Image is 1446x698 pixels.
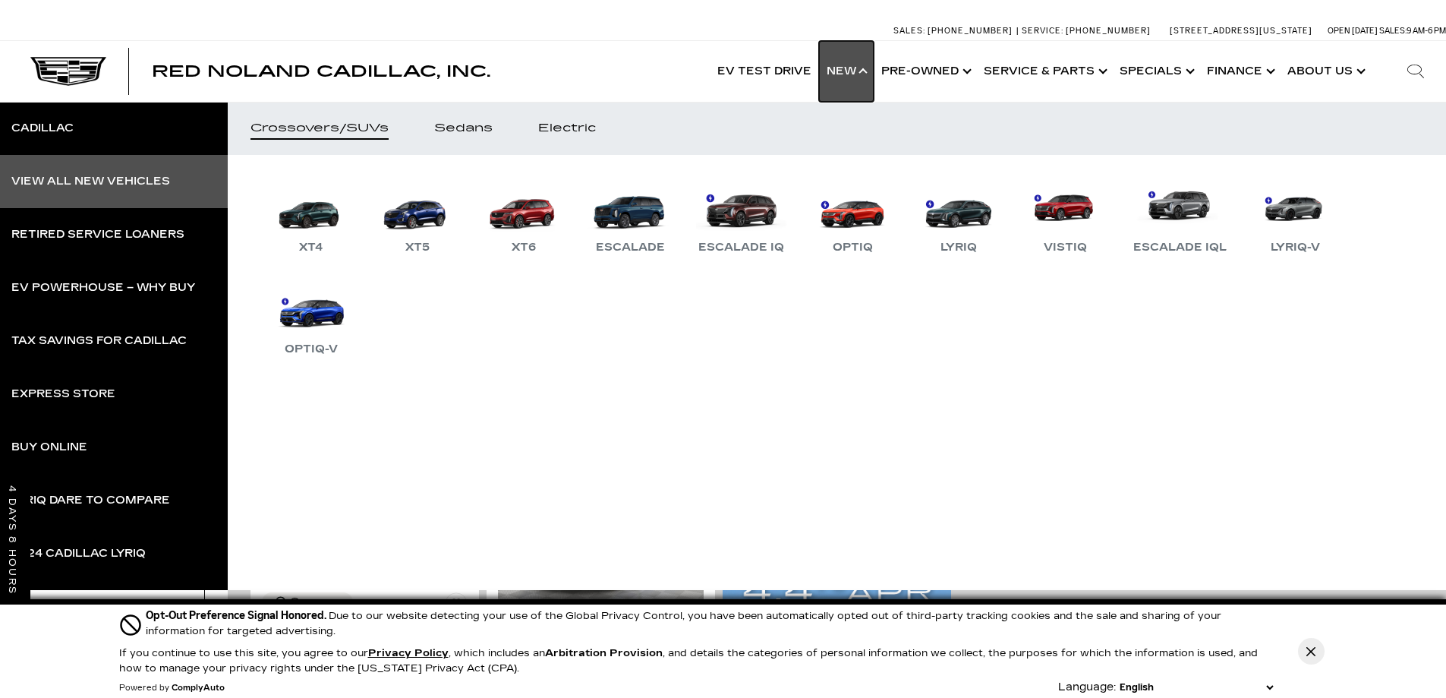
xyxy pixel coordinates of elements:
[290,595,341,609] div: Compare
[11,495,170,506] div: LYRIQ Dare to Compare
[11,176,170,187] div: View All New Vehicles
[172,684,225,693] a: ComplyAuto
[1016,27,1155,35] a: Service: [PHONE_NUMBER]
[819,41,874,102] a: New
[277,340,345,358] div: OPTIQ-V
[146,608,1277,639] div: Due to our website detecting your use of the Global Privacy Control, you have been automatically ...
[1036,238,1095,257] div: VISTIQ
[893,26,925,36] span: Sales:
[152,62,490,81] span: Red Noland Cadillac, Inc.
[152,64,490,79] a: Red Noland Cadillac, Inc.
[515,102,619,155] a: Electric
[933,238,984,257] div: LYRIQ
[368,647,449,659] a: Privacy Policy
[11,548,146,559] div: 2024 Cadillac LYRIQ
[11,336,187,346] div: Tax Savings for Cadillac
[1112,41,1199,102] a: Specials
[710,41,819,102] a: EV Test Drive
[119,647,1258,674] p: If you continue to use this site, you agree to our , which includes an , and details the categori...
[30,57,106,86] img: Cadillac Dark Logo with Cadillac White Text
[1066,26,1151,36] span: [PHONE_NUMBER]
[691,178,792,257] a: Escalade IQ
[1116,680,1277,695] select: Language Select
[504,238,543,257] div: XT6
[266,178,357,257] a: XT4
[913,178,1004,257] a: LYRIQ
[11,123,74,134] div: Cadillac
[372,178,463,257] a: XT5
[11,389,115,400] div: Express Store
[1328,26,1378,36] span: Open [DATE]
[807,178,898,257] a: OPTIQ
[119,684,225,693] div: Powered by
[76,599,152,615] div: Features
[1058,682,1116,693] div: Language:
[928,26,1013,36] span: [PHONE_NUMBER]
[825,238,881,257] div: OPTIQ
[1019,178,1110,257] a: VISTIQ
[1199,41,1280,102] a: Finance
[11,229,184,240] div: Retired Service Loaners
[146,609,329,622] span: Opt-Out Preference Signal Honored .
[976,41,1112,102] a: Service & Parts
[691,238,792,257] div: Escalade IQ
[1280,41,1370,102] a: About Us
[250,123,389,134] div: Crossovers/SUVs
[11,283,195,293] div: EV Powerhouse – Why Buy
[1298,638,1325,665] button: Close Button
[1379,26,1407,36] span: Sales:
[1170,26,1312,36] a: [STREET_ADDRESS][US_STATE]
[1249,178,1340,257] a: LYRIQ-V
[398,238,437,257] div: XT5
[1407,26,1446,36] span: 9 AM-6 PM
[11,442,87,453] div: Buy Online
[445,592,468,621] button: Save Vehicle
[228,102,411,155] a: Crossovers/SUVs
[538,123,596,134] div: Electric
[411,102,515,155] a: Sedans
[1263,238,1328,257] div: LYRIQ-V
[874,41,976,102] a: Pre-Owned
[1022,26,1063,36] span: Service:
[1126,238,1234,257] div: Escalade IQL
[545,647,663,659] strong: Arbitration Provision
[893,27,1016,35] a: Sales: [PHONE_NUMBER]
[434,123,493,134] div: Sedans
[266,280,357,358] a: OPTIQ-V
[478,178,569,257] a: XT6
[262,592,353,612] button: Compare Vehicle
[291,238,331,257] div: XT4
[588,238,673,257] div: Escalade
[1126,178,1234,257] a: Escalade IQL
[584,178,676,257] a: Escalade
